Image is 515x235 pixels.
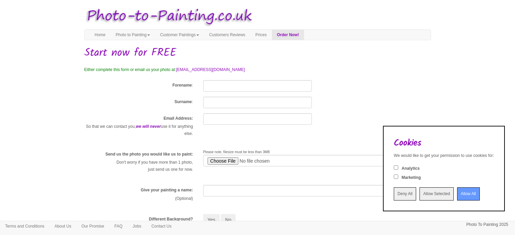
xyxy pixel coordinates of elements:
div: : [79,97,198,107]
a: Customers Reviews [204,30,251,40]
p: Photo To Painting 2025 [466,221,508,228]
button: Yes [203,214,220,226]
a: FAQ [109,221,128,231]
span: Please note, filesize must be less than 3MB [203,150,270,154]
a: [EMAIL_ADDRESS][DOMAIN_NAME] [176,67,245,72]
label: Email Address: [164,116,193,121]
img: Photo to Painting [81,3,254,29]
div: : [79,80,198,90]
a: Contact Us [146,221,176,231]
label: Surname [174,99,192,105]
input: Allow All [457,187,480,201]
p: Don't worry if you have more than 1 photo, just send us one for now. [84,159,193,173]
h2: Cookies [394,138,494,148]
label: Send us the photo you would like us to paint: [105,151,193,157]
label: Analytics [402,166,420,171]
p: (Optional) [84,195,193,202]
a: Photo to Painting [111,30,155,40]
a: Our Promise [76,221,109,231]
a: Order Now! [272,30,304,40]
a: Prices [250,30,272,40]
div: We would like to get your permission to use cookies for: [394,153,494,159]
button: No [221,214,236,226]
a: About Us [49,221,76,231]
p: So that we can contact you, use it for anything else. [84,123,193,137]
label: Forename [172,83,192,88]
a: Customer Paintings [155,30,204,40]
label: Different Background? [149,216,193,222]
input: Deny All [394,187,416,201]
a: Home [90,30,111,40]
label: Marketing [402,175,421,181]
em: we will never [136,124,161,129]
a: Jobs [128,221,146,231]
input: Allow Selected [420,187,454,201]
h1: Start now for FREE [84,47,431,59]
label: Give your painting a name: [141,187,193,193]
span: Either complete this form or email us your photo at: [84,67,176,72]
